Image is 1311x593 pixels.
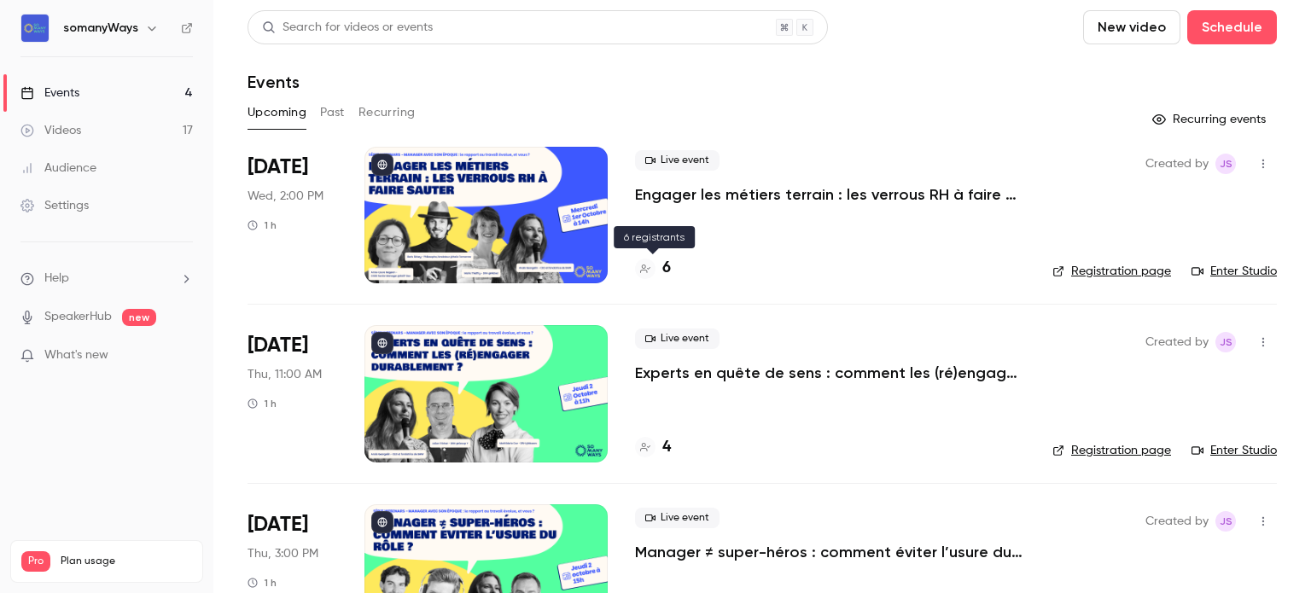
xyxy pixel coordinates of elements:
[1192,442,1277,459] a: Enter Studio
[635,363,1025,383] a: Experts en quête de sens : comment les (ré)engager durablement ?
[248,332,308,359] span: [DATE]
[248,397,277,410] div: 1 h
[1083,10,1180,44] button: New video
[1145,154,1209,174] span: Created by
[635,150,720,171] span: Live event
[1215,154,1236,174] span: Julia Sueur
[44,346,108,364] span: What's new
[635,542,1025,562] a: Manager ≠ super-héros : comment éviter l’usure du rôle ?
[21,551,50,572] span: Pro
[44,270,69,288] span: Help
[1052,442,1171,459] a: Registration page
[635,328,720,349] span: Live event
[1052,263,1171,280] a: Registration page
[1215,332,1236,352] span: Julia Sueur
[20,160,96,177] div: Audience
[662,257,671,280] h4: 6
[248,147,337,283] div: Oct 1 Wed, 2:00 PM (Europe/Paris)
[1220,511,1232,532] span: JS
[122,309,156,326] span: new
[358,99,416,126] button: Recurring
[63,20,138,37] h6: somanyWays
[1145,332,1209,352] span: Created by
[248,576,277,590] div: 1 h
[248,72,300,92] h1: Events
[44,308,112,326] a: SpeakerHub
[20,270,193,288] li: help-dropdown-opener
[1220,332,1232,352] span: JS
[21,15,49,42] img: somanyWays
[635,257,671,280] a: 6
[248,511,308,538] span: [DATE]
[248,188,323,205] span: Wed, 2:00 PM
[248,154,308,181] span: [DATE]
[320,99,345,126] button: Past
[1145,106,1277,133] button: Recurring events
[248,218,277,232] div: 1 h
[662,436,671,459] h4: 4
[262,19,433,37] div: Search for videos or events
[61,555,192,568] span: Plan usage
[1215,511,1236,532] span: Julia Sueur
[248,366,322,383] span: Thu, 11:00 AM
[635,436,671,459] a: 4
[635,184,1025,205] a: Engager les métiers terrain : les verrous RH à faire sauter
[1192,263,1277,280] a: Enter Studio
[20,122,81,139] div: Videos
[1145,511,1209,532] span: Created by
[1187,10,1277,44] button: Schedule
[20,84,79,102] div: Events
[1220,154,1232,174] span: JS
[248,325,337,462] div: Oct 2 Thu, 11:00 AM (Europe/Paris)
[635,508,720,528] span: Live event
[20,197,89,214] div: Settings
[248,99,306,126] button: Upcoming
[248,545,318,562] span: Thu, 3:00 PM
